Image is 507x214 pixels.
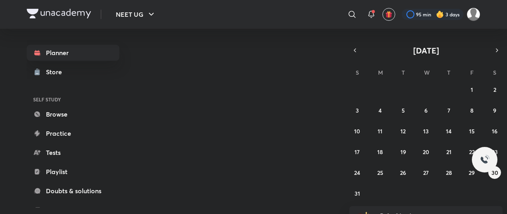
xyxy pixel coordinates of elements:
abbr: August 4, 2025 [378,107,382,114]
abbr: August 29, 2025 [469,169,475,176]
abbr: August 1, 2025 [471,86,473,93]
button: August 25, 2025 [374,166,386,179]
abbr: August 7, 2025 [448,107,450,114]
button: August 22, 2025 [465,145,478,158]
abbr: August 2, 2025 [493,86,496,93]
abbr: August 26, 2025 [400,169,406,176]
img: avatar [385,11,392,18]
a: Store [27,64,119,80]
button: NEET UG [111,6,161,22]
button: August 18, 2025 [374,145,386,158]
a: Playlist [27,164,119,180]
abbr: August 23, 2025 [492,148,498,156]
button: August 26, 2025 [397,166,410,179]
img: streak [436,10,444,18]
button: August 5, 2025 [397,104,410,117]
abbr: August 10, 2025 [354,127,360,135]
abbr: August 30, 2025 [491,169,498,176]
button: August 28, 2025 [442,166,455,179]
button: August 24, 2025 [351,166,364,179]
abbr: August 28, 2025 [446,169,452,176]
abbr: Saturday [493,69,496,76]
abbr: August 21, 2025 [446,148,452,156]
button: August 4, 2025 [374,104,386,117]
button: August 9, 2025 [488,104,501,117]
abbr: August 24, 2025 [354,169,360,176]
abbr: Monday [378,69,383,76]
button: August 19, 2025 [397,145,410,158]
button: August 12, 2025 [397,125,410,137]
abbr: August 11, 2025 [378,127,382,135]
a: Doubts & solutions [27,183,119,199]
div: Store [46,67,67,77]
abbr: August 16, 2025 [492,127,497,135]
button: August 7, 2025 [442,104,455,117]
button: August 31, 2025 [351,187,364,200]
abbr: August 13, 2025 [423,127,429,135]
abbr: August 15, 2025 [469,127,475,135]
button: August 6, 2025 [420,104,432,117]
abbr: August 20, 2025 [423,148,429,156]
button: August 2, 2025 [488,83,501,96]
abbr: August 9, 2025 [493,107,496,114]
abbr: August 8, 2025 [470,107,473,114]
button: August 20, 2025 [420,145,432,158]
abbr: August 27, 2025 [423,169,429,176]
a: Company Logo [27,9,91,20]
button: August 3, 2025 [351,104,364,117]
button: August 8, 2025 [465,104,478,117]
abbr: August 31, 2025 [355,190,360,197]
h6: SELF STUDY [27,93,119,106]
button: August 29, 2025 [465,166,478,179]
button: [DATE] [360,45,491,56]
abbr: August 25, 2025 [377,169,383,176]
button: August 17, 2025 [351,145,364,158]
button: August 10, 2025 [351,125,364,137]
a: Planner [27,45,119,61]
a: Practice [27,125,119,141]
abbr: Friday [470,69,473,76]
button: August 21, 2025 [442,145,455,158]
abbr: August 12, 2025 [400,127,406,135]
abbr: August 5, 2025 [402,107,405,114]
abbr: Wednesday [424,69,430,76]
abbr: August 17, 2025 [355,148,360,156]
button: August 11, 2025 [374,125,386,137]
abbr: August 18, 2025 [377,148,383,156]
abbr: August 3, 2025 [356,107,359,114]
button: August 23, 2025 [488,145,501,158]
button: August 27, 2025 [420,166,432,179]
abbr: Tuesday [402,69,405,76]
abbr: August 22, 2025 [469,148,475,156]
a: Tests [27,145,119,160]
abbr: Sunday [356,69,359,76]
button: avatar [382,8,395,21]
a: Browse [27,106,119,122]
img: Shristi Raj [467,8,480,21]
abbr: Thursday [447,69,450,76]
button: August 30, 2025 [488,166,501,179]
button: August 16, 2025 [488,125,501,137]
abbr: August 14, 2025 [446,127,452,135]
img: ttu [480,155,489,164]
img: Company Logo [27,9,91,18]
abbr: August 19, 2025 [400,148,406,156]
span: [DATE] [413,45,439,56]
abbr: August 6, 2025 [424,107,428,114]
button: August 1, 2025 [465,83,478,96]
button: August 13, 2025 [420,125,432,137]
button: August 14, 2025 [442,125,455,137]
button: August 15, 2025 [465,125,478,137]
